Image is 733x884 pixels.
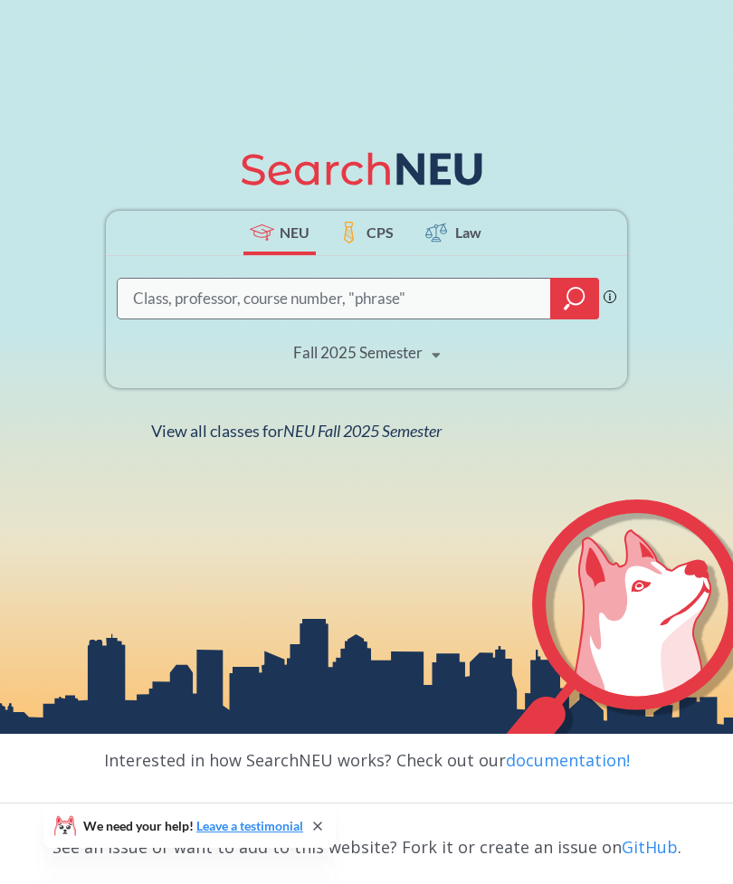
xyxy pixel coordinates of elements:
a: GitHub [622,836,678,858]
div: Fall 2025 Semester [293,343,423,363]
div: magnifying glass [550,278,599,319]
span: CPS [366,222,394,242]
svg: magnifying glass [564,286,585,311]
input: Class, professor, course number, "phrase" [131,280,538,317]
a: documentation! [506,749,630,771]
span: Law [455,222,481,242]
span: View all classes for [151,421,442,441]
span: NEU Fall 2025 Semester [283,421,442,441]
span: NEU [280,222,309,242]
